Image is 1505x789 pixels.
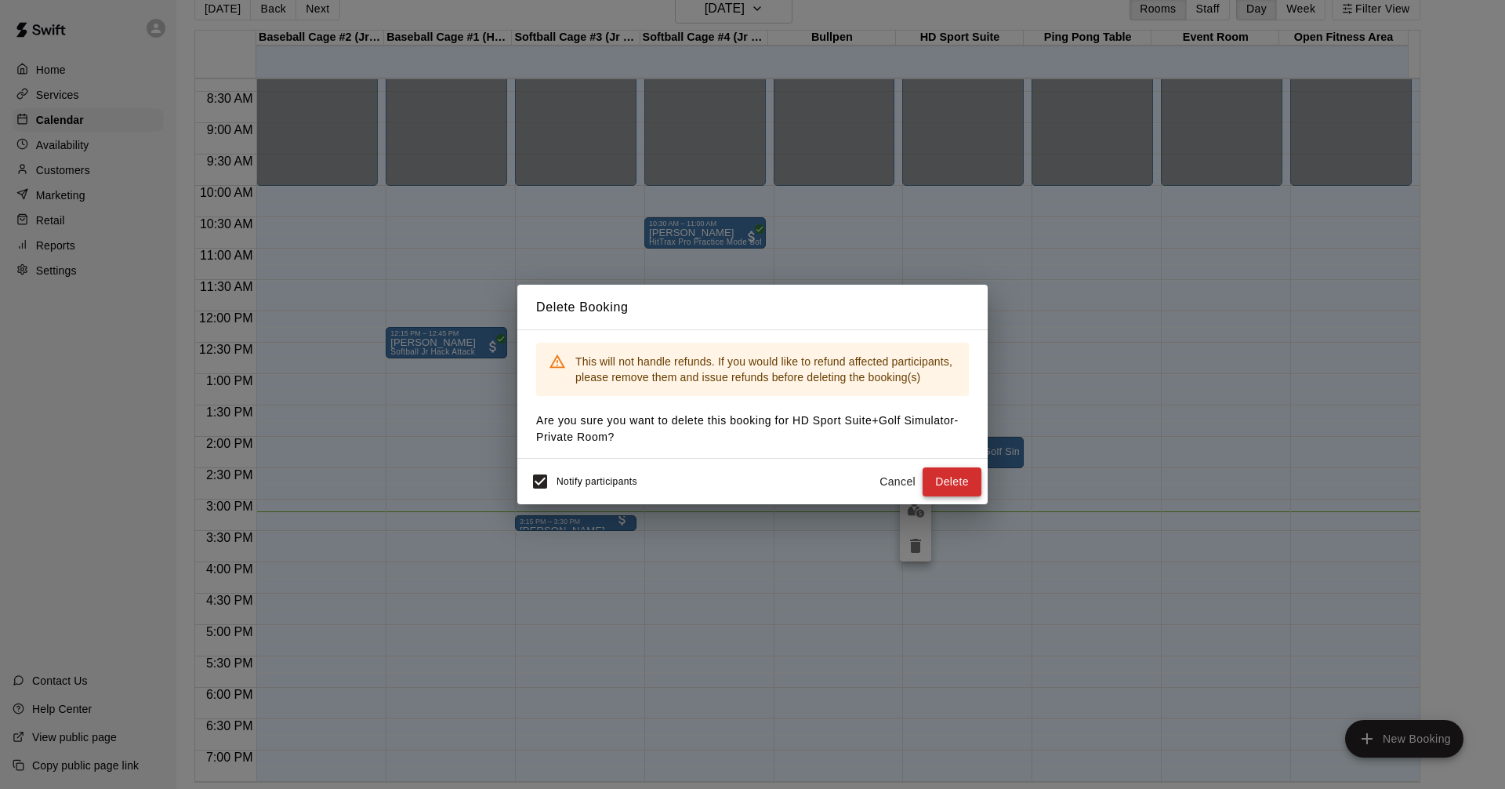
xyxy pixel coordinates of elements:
span: Notify participants [557,477,637,488]
h2: Delete Booking [517,285,988,330]
p: Are you sure you want to delete this booking for HD Sport Suite+Golf Simulator- Private Room ? [536,413,969,445]
button: Cancel [872,467,923,496]
div: This will not handle refunds. If you would like to refund affected participants, please remove th... [575,347,956,391]
button: Delete [923,467,981,496]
